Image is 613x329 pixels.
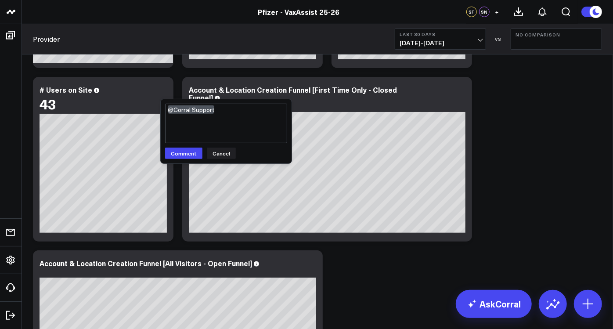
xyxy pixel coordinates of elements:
[40,258,252,268] div: Account & Location Creation Funnel [All Visitors - Open Funnel]
[400,32,481,37] b: Last 30 Days
[40,96,56,112] div: 43
[207,148,236,159] button: Cancel
[400,40,481,47] span: [DATE] - [DATE]
[466,7,477,17] div: SF
[490,36,506,42] div: VS
[165,148,202,159] button: Comment
[33,34,60,44] a: Provider
[189,85,397,102] div: Account & Location Creation Funnel [First Time Only - Closed Funnel]
[479,7,490,17] div: SN
[516,32,597,37] b: No Comparison
[40,85,92,94] div: # Users on Site
[165,104,287,143] textarea: @Corral Support
[495,9,499,15] span: +
[395,29,486,50] button: Last 30 Days[DATE]-[DATE]
[511,29,602,50] button: No Comparison
[492,7,502,17] button: +
[456,290,532,318] a: AskCorral
[258,7,340,17] a: Pfizer - VaxAssist 25-26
